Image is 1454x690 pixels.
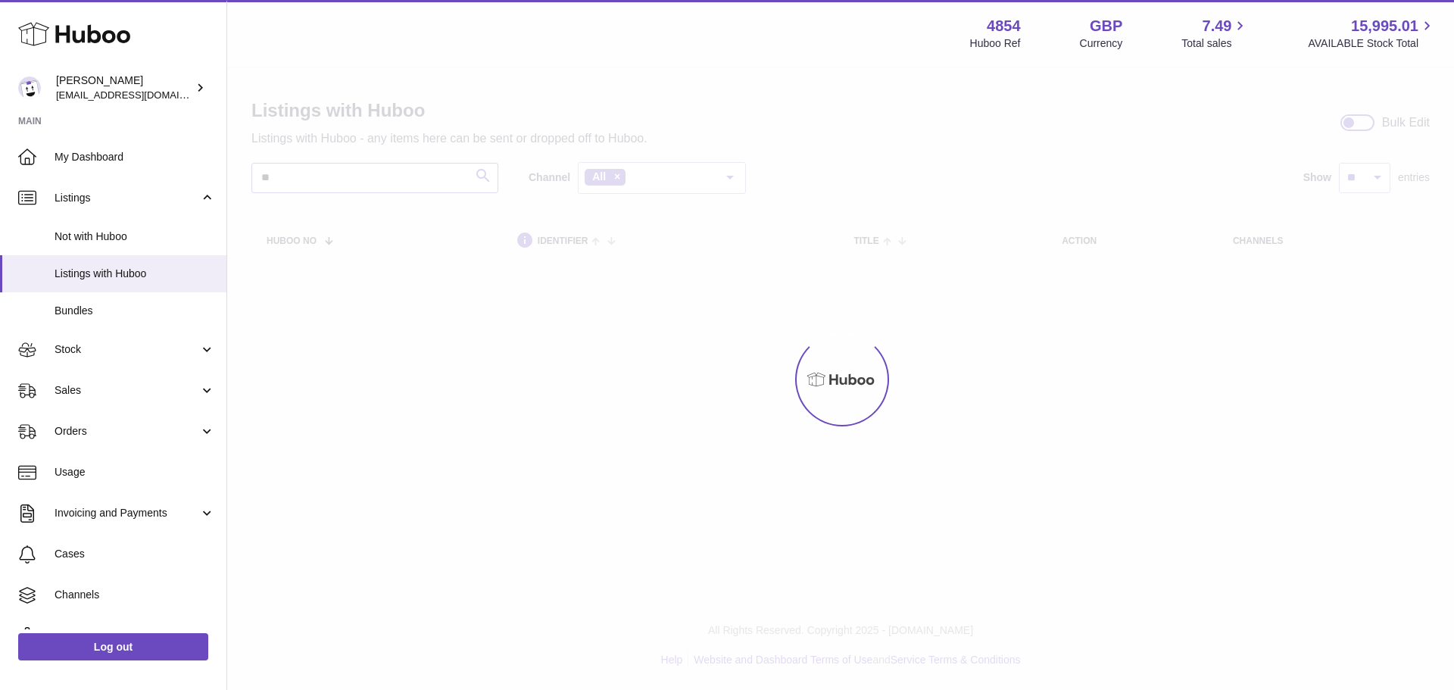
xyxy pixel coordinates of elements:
[970,36,1021,51] div: Huboo Ref
[1080,36,1123,51] div: Currency
[56,89,223,101] span: [EMAIL_ADDRESS][DOMAIN_NAME]
[1351,16,1418,36] span: 15,995.01
[55,150,215,164] span: My Dashboard
[1090,16,1122,36] strong: GBP
[55,465,215,479] span: Usage
[18,76,41,99] img: internalAdmin-4854@internal.huboo.com
[55,588,215,602] span: Channels
[55,383,199,398] span: Sales
[18,633,208,660] a: Log out
[1203,16,1232,36] span: 7.49
[55,191,199,205] span: Listings
[1181,16,1249,51] a: 7.49 Total sales
[55,506,199,520] span: Invoicing and Payments
[55,342,199,357] span: Stock
[55,229,215,244] span: Not with Huboo
[987,16,1021,36] strong: 4854
[55,547,215,561] span: Cases
[56,73,192,102] div: [PERSON_NAME]
[55,304,215,318] span: Bundles
[55,267,215,281] span: Listings with Huboo
[1308,16,1436,51] a: 15,995.01 AVAILABLE Stock Total
[1181,36,1249,51] span: Total sales
[55,629,215,643] span: Settings
[1308,36,1436,51] span: AVAILABLE Stock Total
[55,424,199,439] span: Orders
